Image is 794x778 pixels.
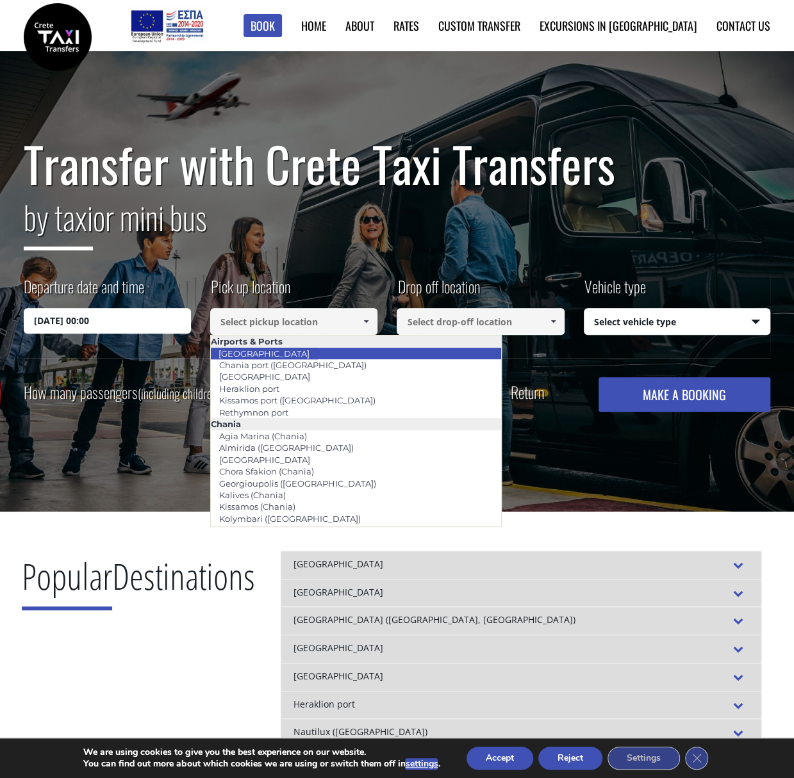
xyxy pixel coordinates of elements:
img: e-bannersEUERDF180X90.jpg [129,6,205,45]
div: [GEOGRAPHIC_DATA] [281,579,761,607]
div: Nautilux ([GEOGRAPHIC_DATA]) [281,718,761,747]
li: Chania [211,418,501,430]
a: Custom Transfer [438,17,520,34]
p: We are using cookies to give you the best experience on our website. [83,747,440,758]
div: [GEOGRAPHIC_DATA] ([GEOGRAPHIC_DATA], [GEOGRAPHIC_DATA]) [281,606,761,635]
a: Contact us [716,17,770,34]
a: Rates [393,17,419,34]
a: Kissamos (Chania) [211,498,304,515]
a: Agia Marina (Chania) [211,427,315,445]
a: Kalives (Chania) [211,486,294,504]
a: Home [301,17,326,34]
a: Crete Taxi Transfers | Safe Taxi Transfer Services from to Heraklion Airport, Chania Airport, Ret... [24,29,92,42]
button: Accept [467,747,533,770]
h2: Destinations [22,551,255,620]
a: About [345,17,374,34]
input: Select drop-off location [397,308,564,335]
a: Excursions in [GEOGRAPHIC_DATA] [540,17,697,34]
a: [GEOGRAPHIC_DATA] [211,451,318,469]
h2: or mini bus [24,191,770,260]
a: Chania port ([GEOGRAPHIC_DATA]) [211,356,375,374]
button: Reject [538,747,602,770]
a: Heraklion port [211,380,288,398]
p: You can find out more about which cookies we are using or switch them off in . [83,758,440,770]
span: Popular [22,551,112,610]
a: Book [244,14,282,38]
button: Close GDPR Cookie Banner [685,747,708,770]
a: Kissamos port ([GEOGRAPHIC_DATA]) [211,391,384,409]
button: Settings [608,747,680,770]
span: Select vehicle type [584,309,770,336]
label: Return [511,384,544,400]
div: [GEOGRAPHIC_DATA] [281,551,761,579]
input: Select pickup location [210,308,377,335]
a: Kolymbari ([GEOGRAPHIC_DATA]) [211,510,369,528]
h1: Transfer with Crete Taxi Transfers [24,137,770,191]
button: settings [405,758,438,770]
button: MAKE A BOOKING [599,377,770,412]
a: Almirida ([GEOGRAPHIC_DATA]) [211,439,362,457]
small: (including children) [138,384,220,403]
label: How many passengers ? [24,377,227,409]
li: Airports & Ports [211,336,501,347]
div: Heraklion port [281,691,761,719]
div: [GEOGRAPHIC_DATA] [281,635,761,663]
a: Rethymnon port [211,403,297,421]
label: Drop off location [397,275,479,308]
a: Show All Items [356,308,377,335]
label: Departure date and time [24,275,144,308]
a: [GEOGRAPHIC_DATA] [210,344,318,362]
label: Pick up location [210,275,290,308]
div: [GEOGRAPHIC_DATA] [281,663,761,691]
a: Show All Items [542,308,563,335]
span: by taxi [24,193,93,250]
a: Chora Sfakion (Chania) [211,462,322,480]
label: Vehicle type [584,275,646,308]
a: [GEOGRAPHIC_DATA] [211,368,318,385]
img: Crete Taxi Transfers | Safe Taxi Transfer Services from to Heraklion Airport, Chania Airport, Ret... [24,3,92,71]
a: Georgioupolis ([GEOGRAPHIC_DATA]) [211,474,385,492]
